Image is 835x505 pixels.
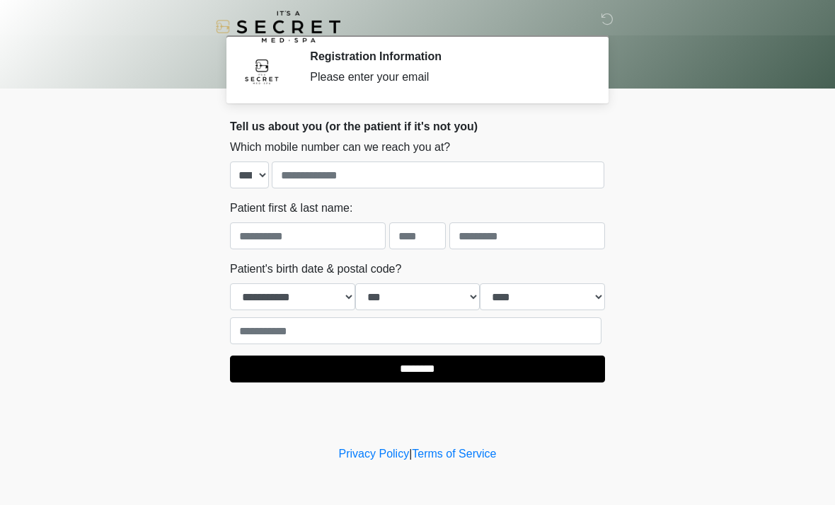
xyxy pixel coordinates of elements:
[230,200,352,217] label: Patient first & last name:
[230,120,605,133] h2: Tell us about you (or the patient if it's not you)
[241,50,283,92] img: Agent Avatar
[310,50,584,63] h2: Registration Information
[230,139,450,156] label: Which mobile number can we reach you at?
[310,69,584,86] div: Please enter your email
[339,448,410,460] a: Privacy Policy
[230,261,401,278] label: Patient's birth date & postal code?
[216,11,340,42] img: It's A Secret Med Spa Logo
[409,448,412,460] a: |
[412,448,496,460] a: Terms of Service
